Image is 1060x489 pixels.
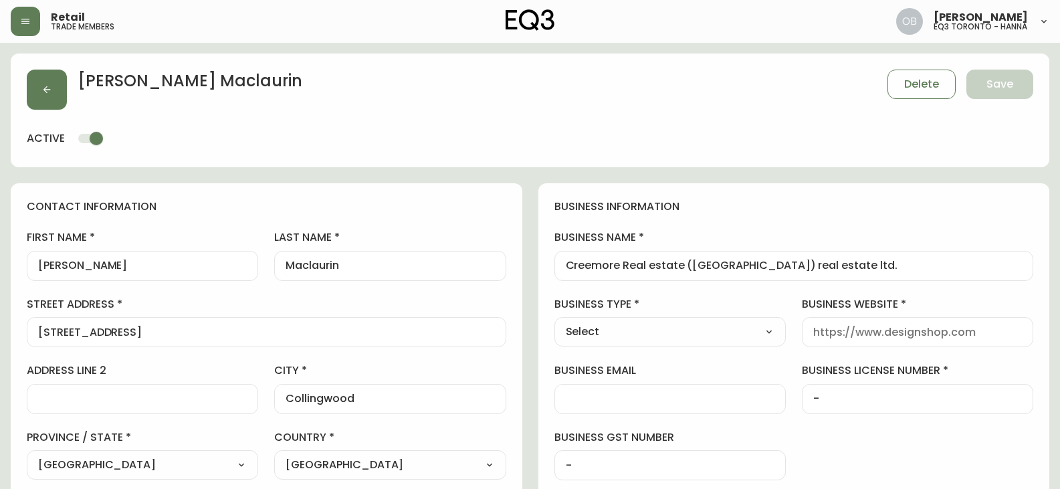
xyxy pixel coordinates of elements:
h4: active [27,131,65,146]
img: 8e0065c524da89c5c924d5ed86cfe468 [896,8,923,35]
h2: [PERSON_NAME] Maclaurin [78,70,302,99]
label: province / state [27,430,258,445]
label: business license number [802,363,1033,378]
h4: contact information [27,199,506,214]
label: country [274,430,506,445]
img: logo [506,9,555,31]
label: business email [554,363,786,378]
span: [PERSON_NAME] [934,12,1028,23]
label: city [274,363,506,378]
label: street address [27,297,506,312]
label: business website [802,297,1033,312]
h5: trade members [51,23,114,31]
label: last name [274,230,506,245]
h5: eq3 toronto - hanna [934,23,1027,31]
label: business gst number [554,430,786,445]
span: Retail [51,12,85,23]
input: https://www.designshop.com [813,326,1022,338]
h4: business information [554,199,1034,214]
label: business name [554,230,1034,245]
label: address line 2 [27,363,258,378]
label: first name [27,230,258,245]
span: Delete [904,77,939,92]
label: business type [554,297,786,312]
button: Delete [887,70,956,99]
